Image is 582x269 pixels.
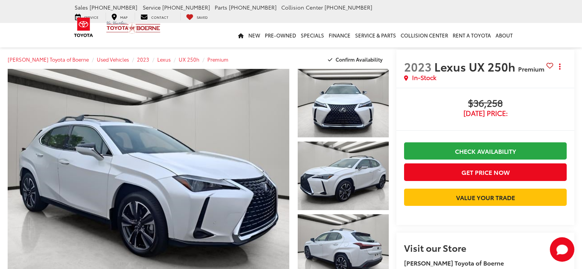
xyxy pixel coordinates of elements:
a: Premium [207,56,228,63]
a: Rent a Toyota [450,23,493,47]
a: Expand Photo 2 [298,142,389,210]
a: Check Availability [404,142,567,160]
a: Expand Photo 1 [298,69,389,137]
span: dropdown dots [559,64,561,70]
button: Toggle Chat Window [550,237,574,262]
a: Specials [298,23,326,47]
span: Parts [215,3,227,11]
span: Saved [197,15,208,20]
h2: Visit our Store [404,243,567,253]
a: [PERSON_NAME] Toyota of Boerne [8,56,89,63]
a: Pre-Owned [262,23,298,47]
svg: Start Chat [550,237,574,262]
span: In-Stock [412,73,436,82]
span: Lexus UX 250h [434,58,518,75]
strong: [PERSON_NAME] Toyota of Boerne [404,258,504,267]
a: Home [236,23,246,47]
span: [PHONE_NUMBER] [324,3,372,11]
img: 2023 Lexus UX 250h Premium [297,141,390,210]
span: 2023 [404,58,432,75]
a: About [493,23,515,47]
span: $36,258 [404,98,567,109]
a: Map [106,13,133,20]
span: Service [143,3,161,11]
a: Value Your Trade [404,189,567,206]
a: Service [69,13,104,20]
img: Vic Vaughan Toyota of Boerne [106,21,161,34]
a: Finance [326,23,353,47]
span: Collision Center [281,3,323,11]
a: 2023 [137,56,149,63]
a: Used Vehicles [97,56,129,63]
img: Toyota [69,15,98,40]
button: Get Price Now [404,163,567,181]
span: [DATE] Price: [404,109,567,117]
a: My Saved Vehicles [180,13,214,20]
span: [PHONE_NUMBER] [162,3,210,11]
button: Confirm Availability [324,53,389,66]
a: Service & Parts: Opens in a new tab [353,23,398,47]
a: New [246,23,262,47]
span: [PHONE_NUMBER] [229,3,277,11]
a: Collision Center [398,23,450,47]
a: Contact [135,13,174,20]
span: Confirm Availability [336,56,383,63]
a: Lexus [157,56,171,63]
span: [PHONE_NUMBER] [90,3,137,11]
img: 2023 Lexus UX 250h Premium [297,68,390,138]
span: Premium [518,64,545,73]
span: Sales [75,3,88,11]
a: UX 250h [179,56,199,63]
button: Actions [553,60,567,73]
